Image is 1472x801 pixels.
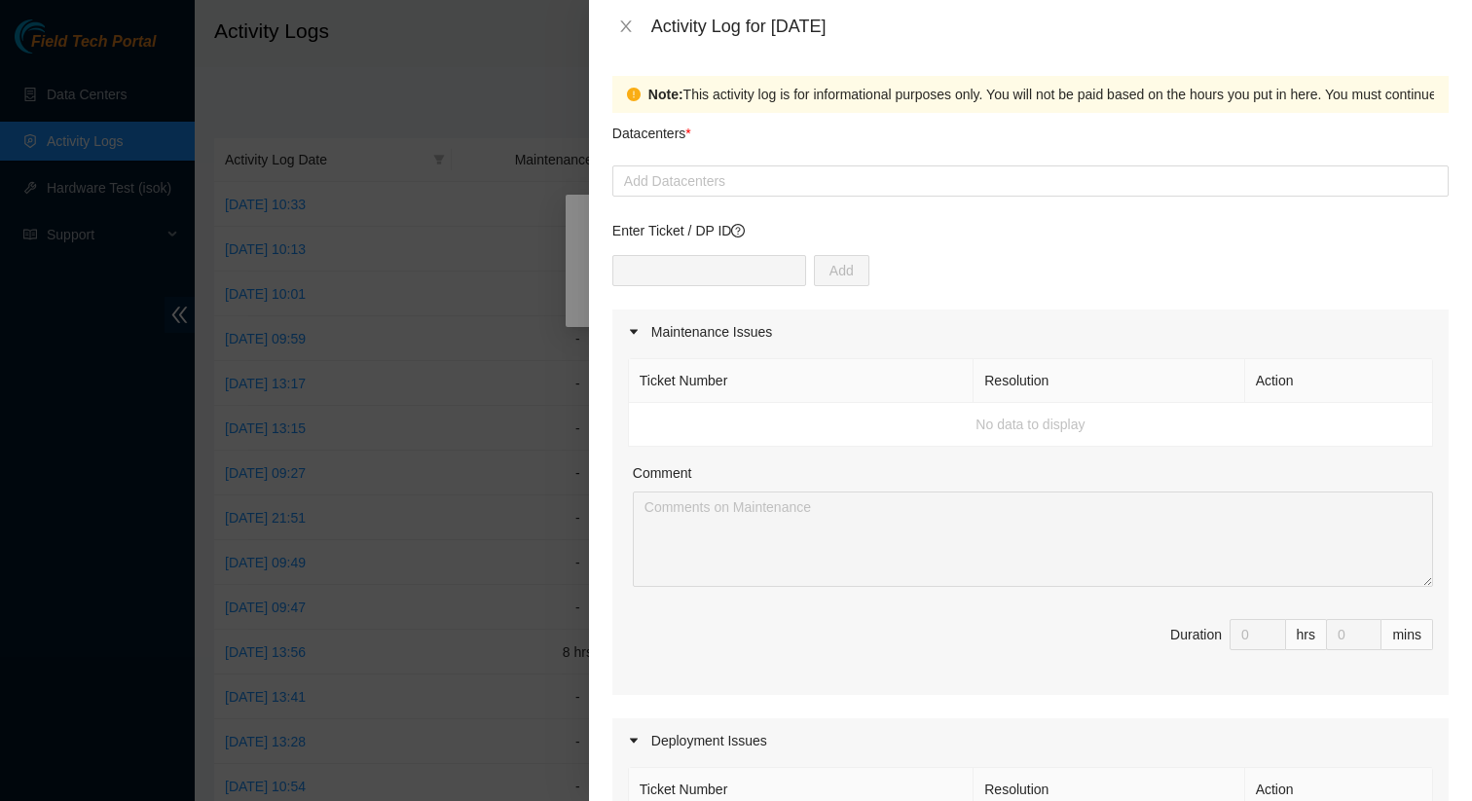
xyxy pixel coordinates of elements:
[1381,619,1433,650] div: mins
[612,718,1449,763] div: Deployment Issues
[633,492,1433,587] textarea: Comment
[627,88,641,101] span: exclamation-circle
[629,359,974,403] th: Ticket Number
[612,18,640,36] button: Close
[651,16,1449,37] div: Activity Log for [DATE]
[731,224,745,237] span: question-circle
[612,220,1449,241] p: Enter Ticket / DP ID
[612,113,691,144] p: Datacenters
[628,326,640,338] span: caret-right
[628,735,640,746] span: caret-right
[618,18,634,34] span: close
[629,403,1433,447] td: No data to display
[1170,624,1222,645] div: Duration
[1245,359,1433,403] th: Action
[1286,619,1327,650] div: hrs
[974,359,1244,403] th: Resolution
[648,84,683,105] strong: Note:
[633,462,692,484] label: Comment
[612,309,1449,354] div: Maintenance Issues
[814,255,869,286] button: Add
